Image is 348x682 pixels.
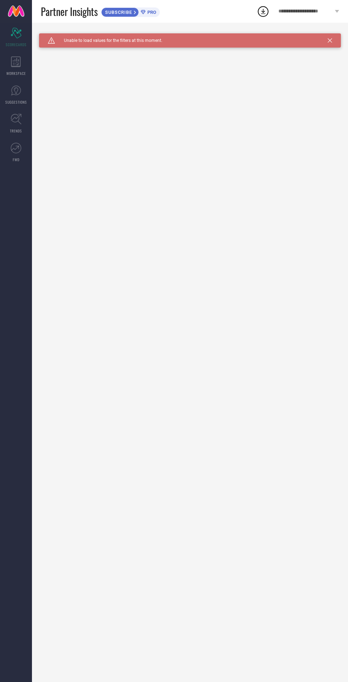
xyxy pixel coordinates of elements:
span: FWD [13,157,20,162]
a: SUBSCRIBEPRO [101,6,160,17]
span: SUBSCRIBE [102,10,134,15]
span: SUGGESTIONS [5,99,27,105]
span: Unable to load values for the filters at this moment. [55,38,162,43]
span: SCORECARDS [6,42,27,47]
span: WORKSPACE [6,71,26,76]
span: PRO [146,10,156,15]
div: Open download list [257,5,270,18]
span: TRENDS [10,128,22,133]
span: Partner Insights [41,4,98,19]
div: Unable to load filters at this moment. Please try later. [39,33,341,39]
